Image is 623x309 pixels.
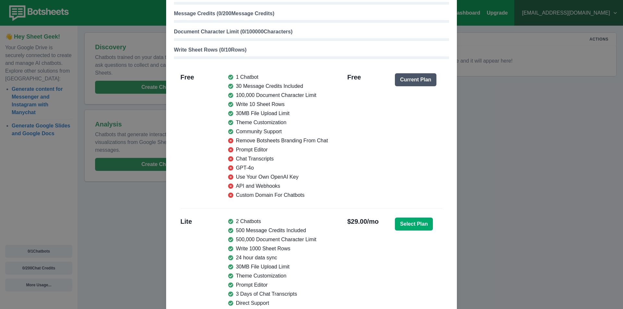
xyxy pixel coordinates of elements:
[395,218,433,231] button: Select Plan
[347,73,361,199] h2: Free
[228,110,328,117] li: 30MB File Upload Limit
[228,299,328,307] li: Direct Support
[228,82,328,90] li: 30 Message Credits Included
[228,191,328,199] li: Custom Domain For Chatbots
[395,73,436,86] button: Current Plan
[228,236,328,244] li: 500,000 Document Character Limit
[228,155,328,163] li: Chat Transcripts
[180,73,194,199] h2: Free
[228,263,328,271] li: 30MB File Upload Limit
[228,281,328,289] li: Prompt Editor
[174,28,449,36] p: Document Character Limit ( 0 / 100000 Characters)
[228,218,328,225] li: 2 Chatbots
[228,73,328,81] li: 1 Chatbot
[174,10,449,18] p: Message Credits ( 0 / 200 Message Credits)
[228,254,328,262] li: 24 hour data sync
[228,146,328,154] li: Prompt Editor
[228,173,328,181] li: Use Your Own OpenAI Key
[174,46,449,54] p: Write Sheet Rows ( 0 / 10 Rows)
[228,290,328,298] li: 3 Days of Chat Transcripts
[228,182,328,190] li: API and Webhooks
[228,119,328,126] li: Theme Customization
[228,101,328,108] li: Write 10 Sheet Rows
[228,137,328,145] li: Remove Botsheets Branding From Chat
[228,91,328,99] li: 100,000 Document Character Limit
[228,227,328,234] li: 500 Message Credits Included
[228,245,328,253] li: Write 1000 Sheet Rows
[228,272,328,280] li: Theme Customization
[228,164,328,172] li: GPT-4o
[228,128,328,136] li: Community Support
